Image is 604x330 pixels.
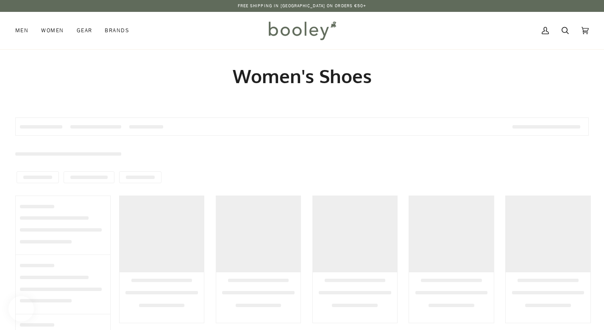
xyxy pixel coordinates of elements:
a: Brands [98,12,136,49]
span: Gear [77,26,92,35]
a: Men [15,12,35,49]
span: Women [41,26,64,35]
img: Booley [265,18,339,43]
a: Women [35,12,70,49]
iframe: Button to open loyalty program pop-up [8,296,34,322]
span: Brands [105,26,129,35]
span: Men [15,26,28,35]
h1: Women's Shoes [15,64,589,88]
p: Free Shipping in [GEOGRAPHIC_DATA] on Orders €50+ [238,3,367,9]
a: Gear [70,12,99,49]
